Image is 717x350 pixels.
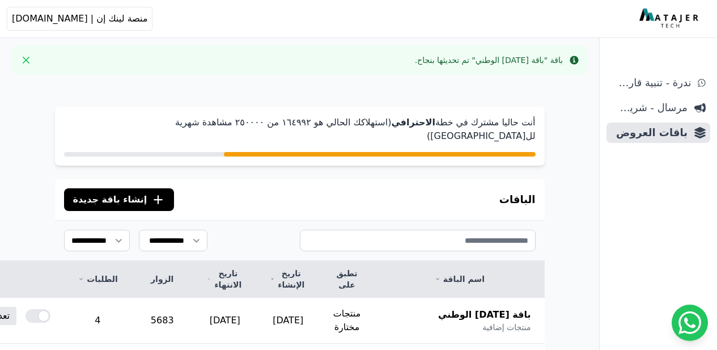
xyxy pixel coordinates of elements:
[611,75,691,91] span: ندرة - تنبية قارب علي النفاذ
[64,188,175,211] button: إنشاء باقة جديدة
[131,261,193,298] th: الزوار
[320,261,375,298] th: تطبق على
[12,12,147,26] span: منصة لينك إن | [DOMAIN_NAME]
[438,308,531,322] span: باقة [DATE] الوطني
[7,7,152,31] button: منصة لينك إن | [DOMAIN_NAME]
[73,193,147,206] span: إنشاء باقة جديدة
[17,51,35,69] button: Close
[611,100,688,116] span: مرسال - شريط دعاية
[64,116,536,143] p: أنت حاليا مشترك في خطة (استهلاكك الحالي هو ١٦٤٩٩٢ من ٢٥۰۰۰۰ مشاهدة شهرية لل[GEOGRAPHIC_DATA])
[391,117,435,128] strong: الاحترافي
[131,298,193,344] td: 5683
[64,298,131,344] td: 4
[78,273,117,285] a: الطلبات
[257,298,320,344] td: [DATE]
[499,192,536,208] h3: الباقات
[388,273,531,285] a: اسم الباقة
[611,125,688,141] span: باقات العروض
[270,268,306,290] a: تاريخ الإنشاء
[639,9,701,29] img: MatajerTech Logo
[207,268,243,290] a: تاريخ الانتهاء
[482,322,531,333] span: منتجات إضافية
[415,54,563,66] div: باقة "باقة [DATE] الوطني" تم تحديثها بنجاح.
[193,298,257,344] td: [DATE]
[320,298,375,344] td: منتجات مختارة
